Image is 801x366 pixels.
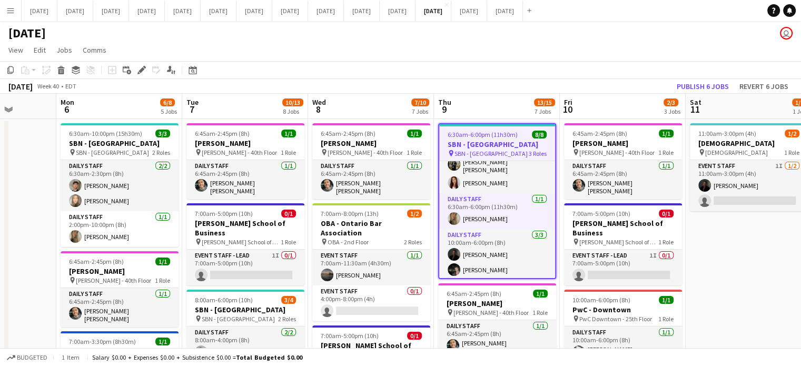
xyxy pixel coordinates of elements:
h1: [DATE] [8,25,46,41]
button: [DATE] [487,1,523,21]
button: Publish 6 jobs [673,80,733,93]
button: [DATE] [236,1,272,21]
button: Revert 6 jobs [735,80,793,93]
span: Total Budgeted $0.00 [236,353,302,361]
button: [DATE] [93,1,129,21]
span: 1 item [58,353,83,361]
app-user-avatar: Jolanta Rokowski [780,27,793,39]
button: [DATE] [416,1,451,21]
span: Budgeted [17,354,47,361]
button: [DATE] [272,1,308,21]
button: [DATE] [22,1,57,21]
span: Jobs [56,45,72,55]
button: [DATE] [380,1,416,21]
span: Edit [34,45,46,55]
a: View [4,43,27,57]
a: Jobs [52,43,76,57]
button: [DATE] [451,1,487,21]
button: [DATE] [165,1,201,21]
span: Comms [83,45,106,55]
div: [DATE] [8,81,33,92]
a: Edit [29,43,50,57]
button: [DATE] [308,1,344,21]
a: Comms [78,43,111,57]
span: View [8,45,23,55]
span: Week 40 [35,82,61,90]
button: [DATE] [344,1,380,21]
button: Budgeted [5,352,49,363]
button: [DATE] [129,1,165,21]
button: [DATE] [57,1,93,21]
button: [DATE] [201,1,236,21]
div: Salary $0.00 + Expenses $0.00 + Subsistence $0.00 = [92,353,302,361]
div: EDT [65,82,76,90]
